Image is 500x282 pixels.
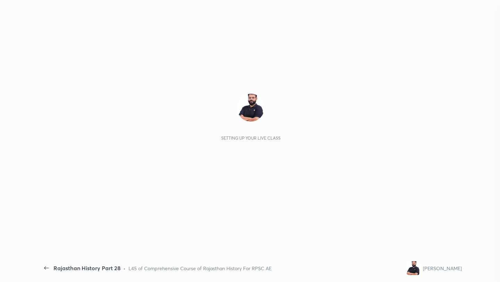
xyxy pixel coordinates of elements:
[423,265,462,272] div: [PERSON_NAME]
[221,135,281,141] div: Setting up your live class
[406,261,420,275] img: 2e1776e2a17a458f8f2ae63657c11f57.jpg
[53,264,120,272] div: Rajasthan History Part 28
[237,94,265,122] img: 2e1776e2a17a458f8f2ae63657c11f57.jpg
[128,265,272,272] div: L45 of Comprehensive Course of Rajasthan History For RPSC AE
[123,265,126,272] div: •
